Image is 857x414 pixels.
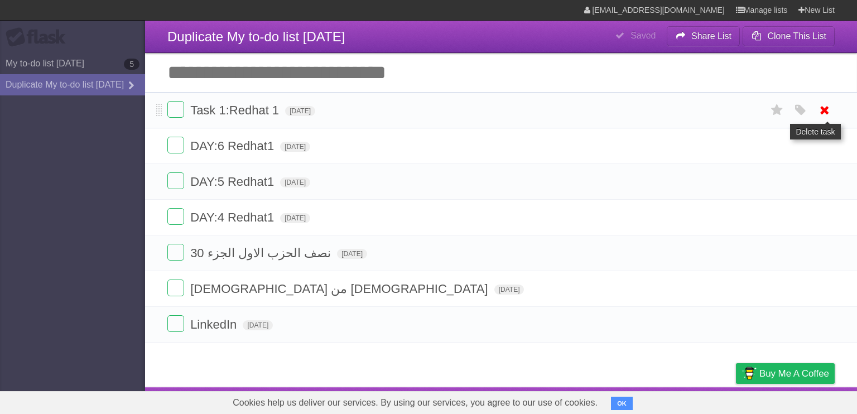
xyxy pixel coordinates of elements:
[767,31,826,41] b: Clone This List
[190,282,490,296] span: [DEMOGRAPHIC_DATA] من [DEMOGRAPHIC_DATA]
[285,106,315,116] span: [DATE]
[6,27,73,47] div: Flask
[167,315,184,332] label: Done
[588,390,611,411] a: About
[667,26,740,46] button: Share List
[280,177,310,187] span: [DATE]
[190,210,277,224] span: DAY:4 Redhat1
[243,320,273,330] span: [DATE]
[280,213,310,223] span: [DATE]
[337,249,367,259] span: [DATE]
[683,390,708,411] a: Terms
[190,317,239,331] span: LinkedIn
[167,29,345,44] span: Duplicate My to-do list [DATE]
[124,59,139,70] b: 5
[767,101,788,119] label: Star task
[691,31,731,41] b: Share List
[190,246,334,260] span: نصف الحزب الاول الجزء 30
[742,364,757,383] img: Buy me a coffee
[190,103,282,117] span: Task 1:Redhat 1
[167,208,184,225] label: Done
[494,285,524,295] span: [DATE]
[721,390,750,411] a: Privacy
[736,363,835,384] a: Buy me a coffee
[611,397,633,410] button: OK
[764,390,835,411] a: Suggest a feature
[167,137,184,153] label: Done
[759,364,829,383] span: Buy me a coffee
[222,392,609,414] span: Cookies help us deliver our services. By using our services, you agree to our use of cookies.
[624,390,670,411] a: Developers
[167,280,184,296] label: Done
[190,175,277,189] span: DAY:5 Redhat1
[743,26,835,46] button: Clone This List
[167,172,184,189] label: Done
[280,142,310,152] span: [DATE]
[167,244,184,261] label: Done
[630,31,656,40] b: Saved
[190,139,277,153] span: DAY:6 Redhat1
[167,101,184,118] label: Done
